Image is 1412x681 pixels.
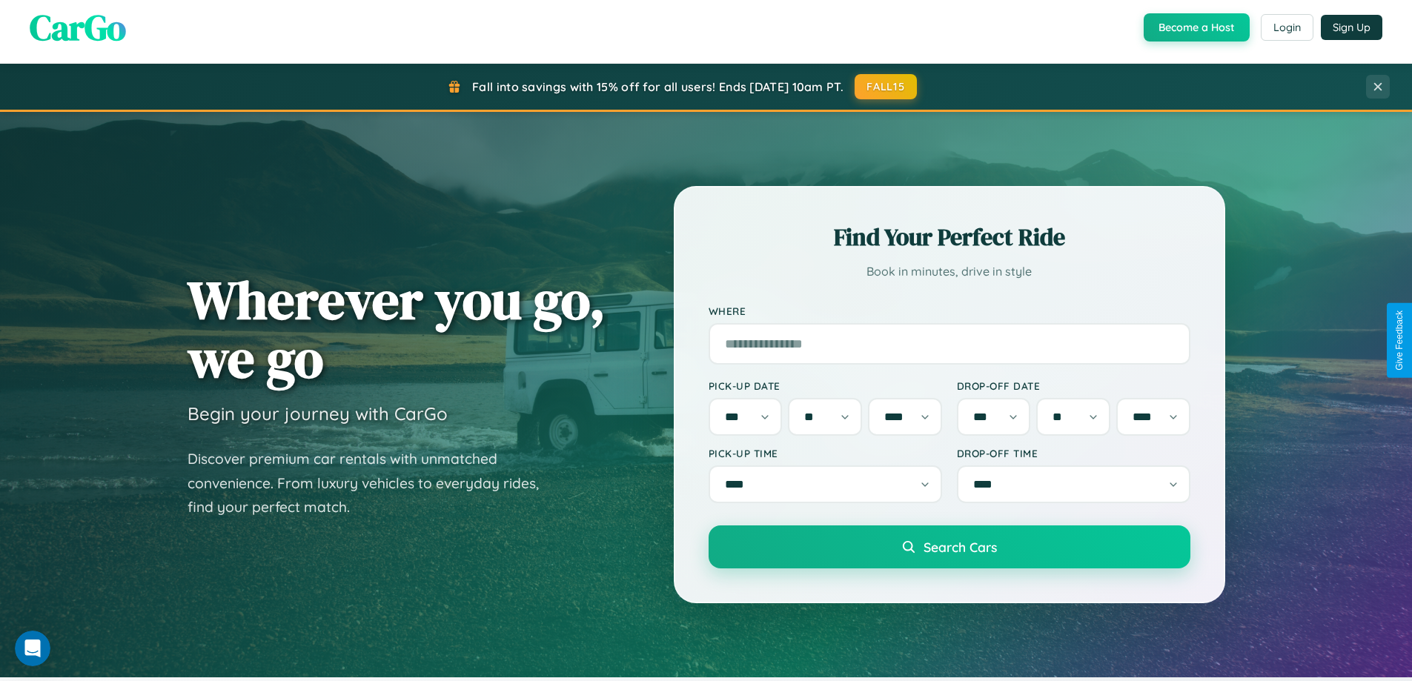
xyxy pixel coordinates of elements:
iframe: Intercom live chat [15,631,50,666]
label: Drop-off Date [957,379,1190,392]
p: Book in minutes, drive in style [709,261,1190,282]
button: FALL15 [855,74,917,99]
button: Login [1261,14,1313,41]
span: CarGo [30,3,126,52]
h2: Find Your Perfect Ride [709,221,1190,253]
h1: Wherever you go, we go [188,270,606,388]
span: Search Cars [924,539,997,555]
h3: Begin your journey with CarGo [188,402,448,425]
label: Where [709,305,1190,317]
span: Fall into savings with 15% off for all users! Ends [DATE] 10am PT. [472,79,843,94]
button: Become a Host [1144,13,1250,41]
button: Sign Up [1321,15,1382,40]
button: Search Cars [709,525,1190,568]
p: Discover premium car rentals with unmatched convenience. From luxury vehicles to everyday rides, ... [188,447,558,519]
label: Pick-up Date [709,379,942,392]
label: Pick-up Time [709,447,942,459]
label: Drop-off Time [957,447,1190,459]
div: Give Feedback [1394,310,1405,371]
